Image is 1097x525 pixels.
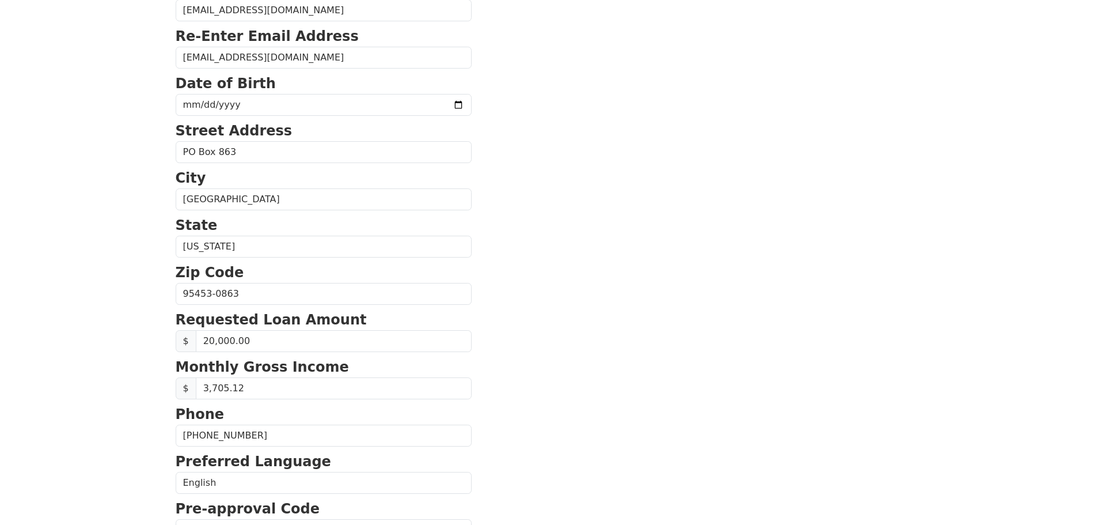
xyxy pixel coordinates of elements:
[176,170,206,186] strong: City
[176,501,320,517] strong: Pre-approval Code
[176,330,196,352] span: $
[176,47,472,69] input: Re-Enter Email Address
[176,377,196,399] span: $
[196,330,472,352] input: Requested Loan Amount
[176,357,472,377] p: Monthly Gross Income
[176,123,293,139] strong: Street Address
[196,377,472,399] input: Monthly Gross Income
[176,406,225,422] strong: Phone
[176,188,472,210] input: City
[176,265,244,281] strong: Zip Code
[176,217,218,233] strong: State
[176,425,472,447] input: Phone
[176,312,367,328] strong: Requested Loan Amount
[176,141,472,163] input: Street Address
[176,75,276,92] strong: Date of Birth
[176,454,331,470] strong: Preferred Language
[176,283,472,305] input: Zip Code
[176,28,359,44] strong: Re-Enter Email Address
